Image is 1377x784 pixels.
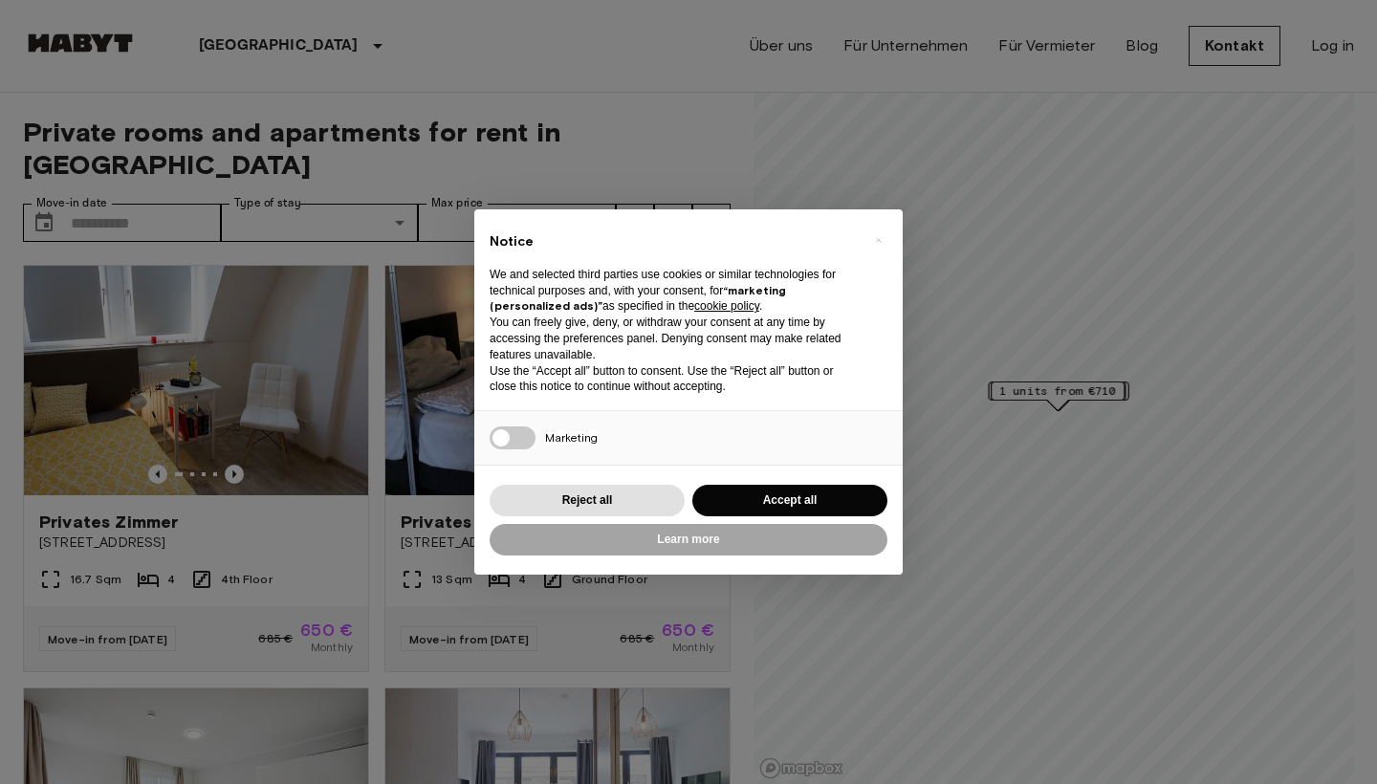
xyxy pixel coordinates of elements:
[490,232,857,251] h2: Notice
[875,229,882,251] span: ×
[490,485,685,516] button: Reject all
[692,485,887,516] button: Accept all
[490,315,857,362] p: You can freely give, deny, or withdraw your consent at any time by accessing the preferences pane...
[694,299,759,313] a: cookie policy
[863,225,893,255] button: Close this notice
[490,524,887,555] button: Learn more
[490,267,857,315] p: We and selected third parties use cookies or similar technologies for technical purposes and, wit...
[490,283,786,314] strong: “marketing (personalized ads)”
[545,430,598,445] span: Marketing
[490,363,857,396] p: Use the “Accept all” button to consent. Use the “Reject all” button or close this notice to conti...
